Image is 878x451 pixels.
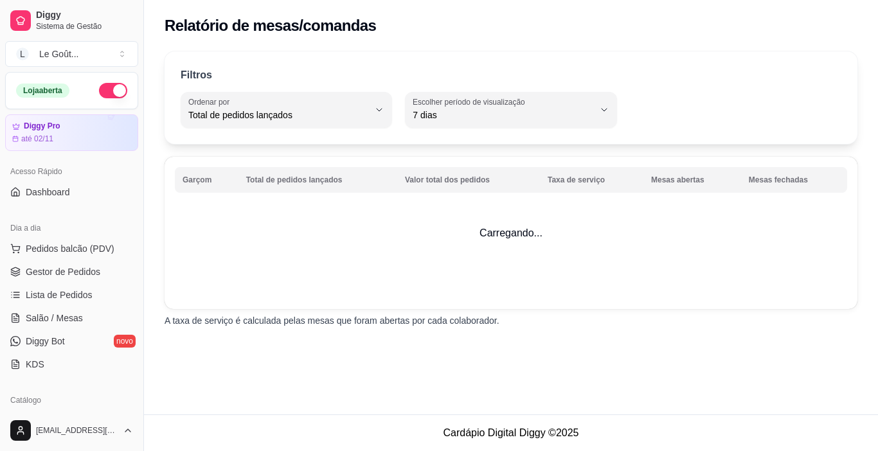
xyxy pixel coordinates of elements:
[405,92,616,128] button: Escolher período de visualização7 dias
[5,415,138,446] button: [EMAIL_ADDRESS][DOMAIN_NAME]
[5,354,138,375] a: KDS
[36,21,133,31] span: Sistema de Gestão
[26,265,100,278] span: Gestor de Pedidos
[26,335,65,348] span: Diggy Bot
[165,157,857,309] td: Carregando...
[26,242,114,255] span: Pedidos balcão (PDV)
[165,15,376,36] h2: Relatório de mesas/comandas
[26,358,44,371] span: KDS
[144,414,878,451] footer: Cardápio Digital Diggy © 2025
[5,308,138,328] a: Salão / Mesas
[24,121,60,131] article: Diggy Pro
[165,314,857,327] p: A taxa de serviço é calculada pelas mesas que foram abertas por cada colaborador.
[181,92,392,128] button: Ordenar porTotal de pedidos lançados
[5,114,138,151] a: Diggy Proaté 02/11
[413,109,593,121] span: 7 dias
[5,390,138,411] div: Catálogo
[26,288,93,301] span: Lista de Pedidos
[5,5,138,36] a: DiggySistema de Gestão
[99,83,127,98] button: Alterar Status
[21,134,53,144] article: até 02/11
[188,96,234,107] label: Ordenar por
[188,109,369,121] span: Total de pedidos lançados
[26,186,70,199] span: Dashboard
[5,161,138,182] div: Acesso Rápido
[181,67,212,83] p: Filtros
[413,96,529,107] label: Escolher período de visualização
[5,41,138,67] button: Select a team
[5,238,138,259] button: Pedidos balcão (PDV)
[36,10,133,21] span: Diggy
[5,218,138,238] div: Dia a dia
[5,182,138,202] a: Dashboard
[36,425,118,436] span: [EMAIL_ADDRESS][DOMAIN_NAME]
[39,48,79,60] div: Le Goût ...
[5,285,138,305] a: Lista de Pedidos
[5,261,138,282] a: Gestor de Pedidos
[16,84,69,98] div: Loja aberta
[26,312,83,324] span: Salão / Mesas
[16,48,29,60] span: L
[5,331,138,351] a: Diggy Botnovo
